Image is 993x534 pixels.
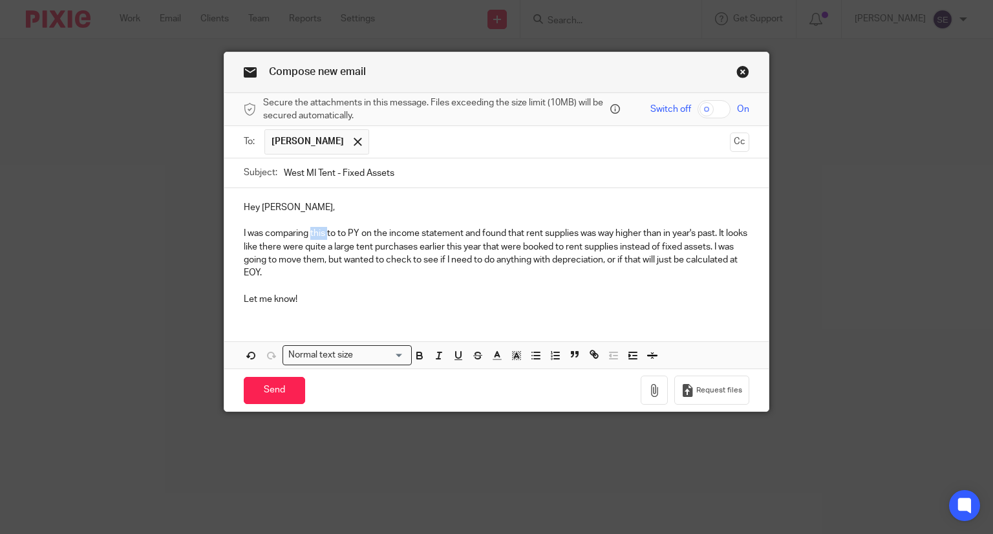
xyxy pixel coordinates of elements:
[263,96,607,123] span: Secure the attachments in this message. Files exceeding the size limit (10MB) will be secured aut...
[283,345,412,365] div: Search for option
[730,133,749,152] button: Cc
[286,348,356,362] span: Normal text size
[244,227,750,279] p: I was comparing this to to PY on the income statement and found that rent supplies was way higher...
[650,103,691,116] span: Switch off
[737,103,749,116] span: On
[696,385,742,396] span: Request files
[244,135,258,148] label: To:
[736,65,749,83] a: Close this dialog window
[358,348,404,362] input: Search for option
[269,67,366,77] span: Compose new email
[244,293,750,306] p: Let me know!
[272,135,344,148] span: [PERSON_NAME]
[244,377,305,405] input: Send
[244,201,750,214] p: Hey [PERSON_NAME],
[244,166,277,179] label: Subject:
[674,376,749,405] button: Request files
